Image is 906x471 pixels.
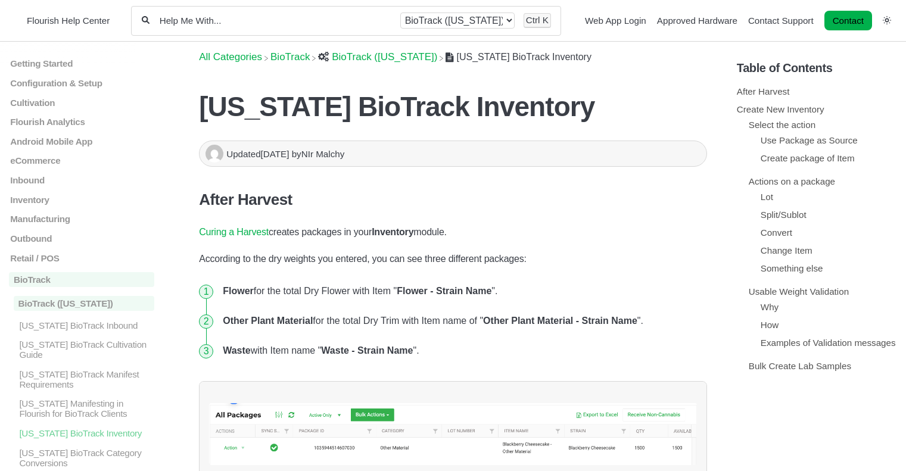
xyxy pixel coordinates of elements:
[199,91,707,123] h1: [US_STATE] BioTrack Inventory
[761,245,812,255] a: Change Item
[9,272,154,287] a: BioTrack
[761,263,823,273] a: Something else
[9,194,154,204] a: Inventory
[483,316,637,326] strong: Other Plant Material - Strain Name
[543,15,549,25] kbd: K
[9,97,154,107] a: Cultivation
[318,51,437,63] a: BioTrack (Connecticut)
[9,296,154,311] a: BioTrack ([US_STATE])
[737,61,897,75] h5: Table of Contents
[824,11,872,30] a: Contact
[737,104,824,114] a: Create New Inventory
[18,369,154,389] p: [US_STATE] BioTrack Manifest Requirements
[292,149,345,159] span: by
[749,361,851,371] a: Bulk Create Lab Samples
[199,51,262,63] span: All Categories
[223,286,254,296] strong: Flower
[270,51,310,63] a: BioTrack
[270,51,310,63] span: ​BioTrack
[749,120,815,130] a: Select the action
[15,13,21,29] img: Flourish Help Center Logo
[9,214,154,224] a: Manufacturing
[761,227,792,238] a: Convert
[821,13,875,29] li: Contact desktop
[18,428,154,438] p: [US_STATE] BioTrack Inventory
[18,447,154,467] p: [US_STATE] BioTrack Category Conversions
[9,447,154,467] a: [US_STATE] BioTrack Category Conversions
[526,15,540,25] kbd: Ctrl
[199,251,707,267] p: According to the dry weights you entered, you can see three different packages:
[301,149,345,159] span: NIr Malchy
[9,369,154,389] a: [US_STATE] BioTrack Manifest Requirements
[883,15,891,25] a: Switch dark mode setting
[209,403,697,465] img: screenshot-2024-08-14-at-4-07-23-pm.png
[158,15,391,26] input: Help Me With...
[223,345,251,355] strong: Waste
[9,58,154,68] a: Getting Started
[218,306,707,336] li: for the total Dry Trim with Item name of " ".
[18,398,154,419] p: [US_STATE] Manifesting in Flourish for BioTrack Clients
[223,316,313,326] strong: Other Plant Material
[9,320,154,330] a: [US_STATE] BioTrack Inbound
[15,13,110,29] a: Flourish Help Center
[657,15,737,26] a: Approved Hardware navigation item
[332,51,437,63] span: ​BioTrack ([US_STATE])
[9,155,154,166] a: eCommerce
[9,175,154,185] a: Inbound
[9,117,154,127] a: Flourish Analytics
[761,210,807,220] a: Split/Sublot
[261,149,289,159] time: [DATE]
[761,135,858,145] a: Use Package as Source
[397,286,491,296] strong: Flower - Strain Name
[14,296,154,311] p: BioTrack ([US_STATE])
[218,276,707,306] li: for the total Dry Flower with Item " ".
[9,398,154,419] a: [US_STATE] Manifesting in Flourish for BioTrack Clients
[761,320,779,330] a: How
[9,78,154,88] a: Configuration & Setup
[737,86,790,96] a: After Harvest
[761,338,896,348] a: Examples of Validation messages
[749,286,849,297] a: Usable Weight Validation
[218,336,707,366] li: with Item name " ".
[9,252,154,263] a: Retail / POS
[18,320,154,330] p: [US_STATE] BioTrack Inbound
[761,302,779,312] a: Why
[9,428,154,438] a: [US_STATE] BioTrack Inventory
[372,227,413,237] strong: Inventory
[9,233,154,244] a: Outbound
[199,227,269,237] a: Curing a Harvest
[761,192,773,202] a: Lot
[321,345,413,355] strong: Waste - Strain Name
[585,15,646,26] a: Web App Login navigation item
[199,51,262,63] a: Breadcrumb link to All Categories
[206,145,223,163] img: NIr Malchy
[761,153,855,163] a: Create package of Item
[456,52,591,62] span: [US_STATE] BioTrack Inventory
[748,15,814,26] a: Contact Support navigation item
[27,15,110,26] span: Flourish Help Center
[199,191,707,209] h3: After Harvest
[199,224,707,240] p: creates packages in your module.
[9,339,154,360] a: [US_STATE] BioTrack Cultivation Guide
[749,176,835,186] a: Actions on a package
[226,149,291,159] span: Updated
[18,339,154,360] p: [US_STATE] BioTrack Cultivation Guide
[9,136,154,146] a: Android Mobile App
